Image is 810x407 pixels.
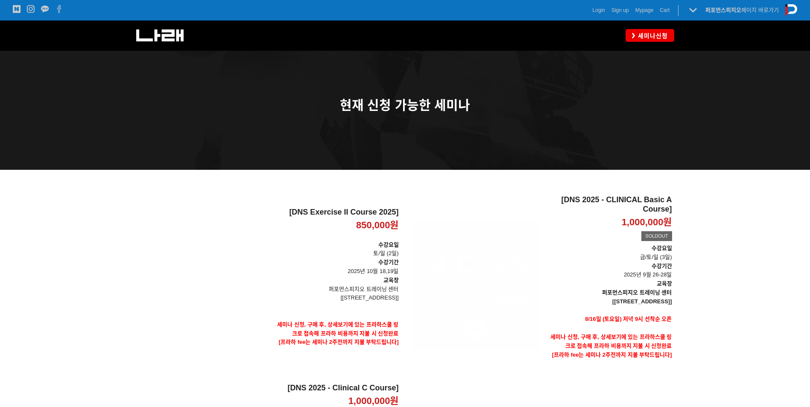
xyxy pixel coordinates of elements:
div: SOLDOUT [641,231,672,241]
h2: [DNS 2025 - Clinical C Course] [273,384,399,393]
p: 1,000,000원 [622,216,672,229]
span: 세미나신청 [635,32,668,40]
strong: 세미나 신청, 구매 후, 상세보기에 있는 프라하스쿨 링크로 접속해 프라하 비용까지 지불 시 신청완료 [277,321,399,337]
a: 퍼포먼스피지오페이지 바로가기 [705,7,779,13]
p: 850,000원 [356,219,399,232]
a: [DNS Exercise II Course 2025] 850,000원 수강요일토/일 (2일)수강기간 2025년 10월 18,19일교육장퍼포먼스피지오 트레이닝 센터[[STREE... [273,208,399,365]
h2: [DNS 2025 - CLINICAL Basic A Course] [546,195,672,214]
a: Cart [660,6,670,15]
strong: 수강기간 [652,263,672,269]
strong: 세미나 신청, 구매 후, 상세보기에 있는 프라하스쿨 링크로 접속해 프라하 비용까지 지불 시 신청완료 [550,334,672,349]
p: 토/일 (2일) [273,241,399,259]
a: Sign up [611,6,629,15]
p: [[STREET_ADDRESS]] [273,294,399,302]
strong: 교육장 [657,280,672,287]
span: [프라하 fee는 세미나 2주전까지 지불 부탁드립니다] [279,339,399,345]
p: 2025년 9월 26-28일 [546,262,672,280]
span: 8/16일 (토요일) 저녁 9시 선착순 오픈 [585,316,672,322]
strong: 교육장 [383,277,399,283]
strong: 수강기간 [378,259,399,265]
a: Login [593,6,605,15]
strong: 퍼포먼스피지오 [705,7,741,13]
strong: 수강요일 [652,245,672,251]
h2: [DNS Exercise II Course 2025] [273,208,399,217]
strong: [[STREET_ADDRESS]] [612,298,672,305]
p: 2025년 10월 18,19일 [273,258,399,276]
strong: 수강요일 [378,241,399,248]
span: 현재 신청 가능한 세미나 [340,98,470,112]
a: Mypage [635,6,654,15]
span: [프라하 fee는 세미나 2주전까지 지불 부탁드립니다] [552,352,672,358]
a: [DNS 2025 - CLINICAL Basic A Course] 1,000,000원 SOLDOUT 수강요일금/토/일 (3일)수강기간 2025년 9월 26-28일교육장퍼포먼스... [546,195,672,377]
p: 금/토/일 (3일) [546,244,672,262]
a: 세미나신청 [626,29,674,41]
p: 퍼포먼스피지오 트레이닝 센터 [273,285,399,294]
strong: 퍼포먼스피지오 트레이닝 센터 [602,289,672,296]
